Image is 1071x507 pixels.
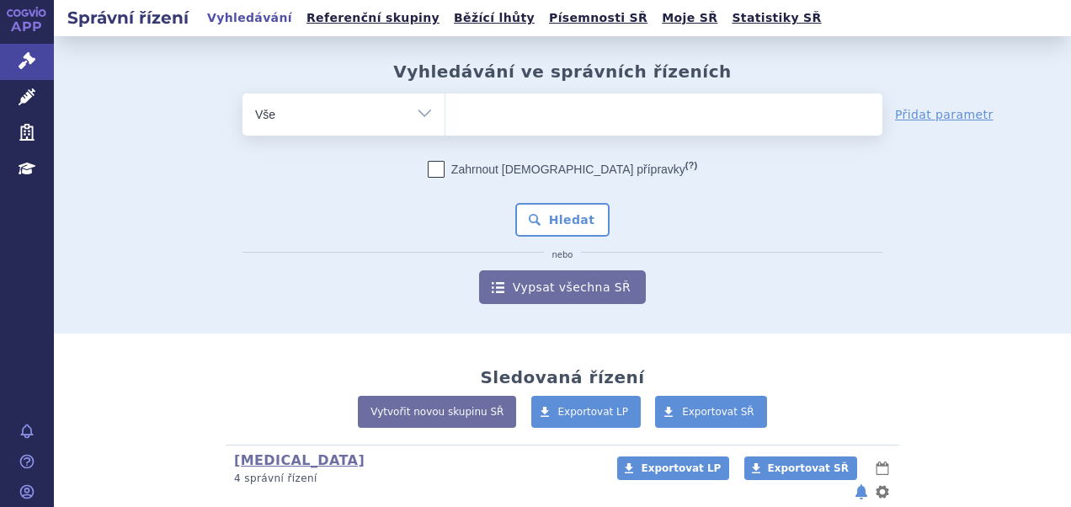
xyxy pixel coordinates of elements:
button: notifikace [853,482,870,502]
abbr: (?) [685,160,697,171]
button: Hledat [515,203,610,237]
a: Vypsat všechna SŘ [479,270,646,304]
span: Exportovat LP [641,462,721,474]
a: Referenční skupiny [301,7,445,29]
a: Exportovat SŘ [744,456,857,480]
a: Písemnosti SŘ [544,7,653,29]
a: [MEDICAL_DATA] [234,452,365,468]
a: Vyhledávání [202,7,297,29]
h2: Sledovaná řízení [480,367,644,387]
a: Exportovat SŘ [655,396,767,428]
h2: Vyhledávání ve správních řízeních [393,61,732,82]
a: Běžící lhůty [449,7,540,29]
a: Statistiky SŘ [727,7,826,29]
a: Exportovat LP [531,396,642,428]
span: Exportovat SŘ [682,406,754,418]
a: Vytvořit novou skupinu SŘ [358,396,516,428]
span: Exportovat LP [558,406,629,418]
p: 4 správní řízení [234,472,595,486]
a: Přidat parametr [895,106,994,123]
span: Exportovat SŘ [768,462,849,474]
label: Zahrnout [DEMOGRAPHIC_DATA] přípravky [428,161,697,178]
i: nebo [544,250,582,260]
button: nastavení [874,482,891,502]
a: Exportovat LP [617,456,729,480]
h2: Správní řízení [54,6,202,29]
button: lhůty [874,458,891,478]
a: Moje SŘ [657,7,722,29]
